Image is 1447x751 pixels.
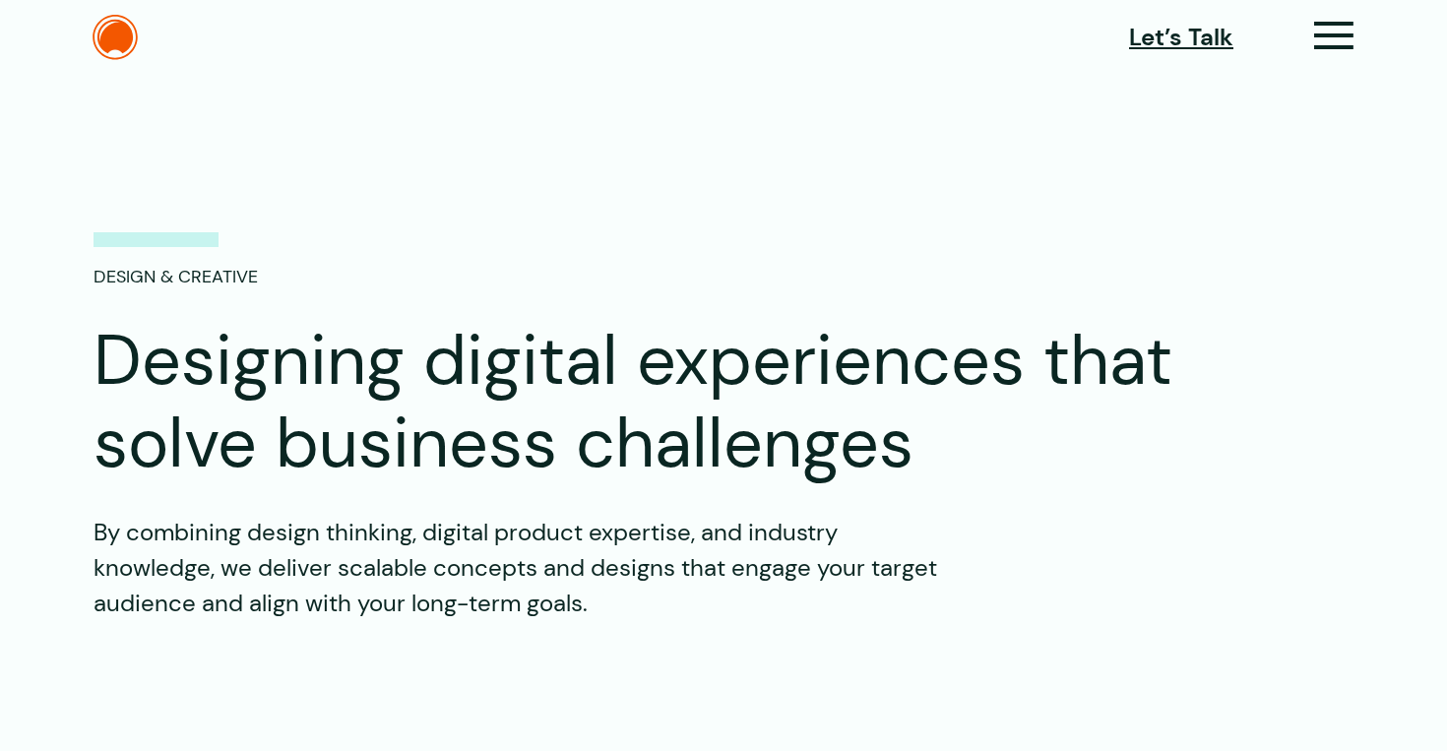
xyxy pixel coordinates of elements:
[1129,20,1233,55] a: Let’s Talk
[94,232,258,290] p: Design & Creative
[94,316,1172,488] span: Designing digital experiences that solve business challenges
[94,515,958,621] p: By combining design thinking, digital product expertise, and industry knowledge, we deliver scala...
[93,15,138,60] img: The Daylight Studio Logo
